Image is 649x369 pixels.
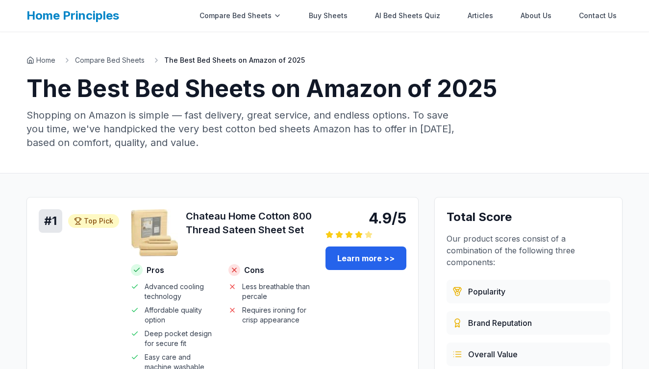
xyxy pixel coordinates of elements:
img: Chateau Home Cotton 800 Thread Sateen Sheet Set - Cotton product image [131,209,178,256]
a: About Us [515,6,557,25]
span: The Best Bed Sheets on Amazon of 2025 [164,55,305,65]
span: Advanced cooling technology [145,282,217,301]
h1: The Best Bed Sheets on Amazon of 2025 [26,77,623,100]
div: 4.9/5 [325,209,406,227]
a: AI Bed Sheets Quiz [369,6,446,25]
span: Brand Reputation [468,317,532,329]
span: Less breathable than percale [242,282,314,301]
nav: Breadcrumb [26,55,623,65]
h3: Total Score [447,209,610,225]
p: Our product scores consist of a combination of the following three components: [447,233,610,268]
h4: Cons [228,264,314,276]
h4: Pros [131,264,217,276]
span: Deep pocket design for secure fit [145,329,217,348]
a: Contact Us [573,6,623,25]
div: # 1 [39,209,62,233]
div: Evaluated from brand history, quality standards, and market presence [447,311,610,335]
span: Affordable quality option [145,305,217,325]
span: Popularity [468,286,505,297]
div: Compare Bed Sheets [194,6,287,25]
a: Compare Bed Sheets [75,55,145,65]
a: Articles [462,6,499,25]
div: Based on customer reviews, ratings, and sales data [447,280,610,303]
span: Overall Value [468,348,518,360]
a: Buy Sheets [303,6,353,25]
span: Top Pick [84,216,113,226]
a: Home [26,55,55,65]
span: Requires ironing for crisp appearance [242,305,314,325]
a: Learn more >> [325,246,406,270]
a: Home Principles [26,8,119,23]
p: Shopping on Amazon is simple — fast delivery, great service, and endless options. To save you tim... [26,108,466,149]
h3: Chateau Home Cotton 800 Thread Sateen Sheet Set [186,209,314,237]
div: Combines price, quality, durability, and customer satisfaction [447,343,610,366]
